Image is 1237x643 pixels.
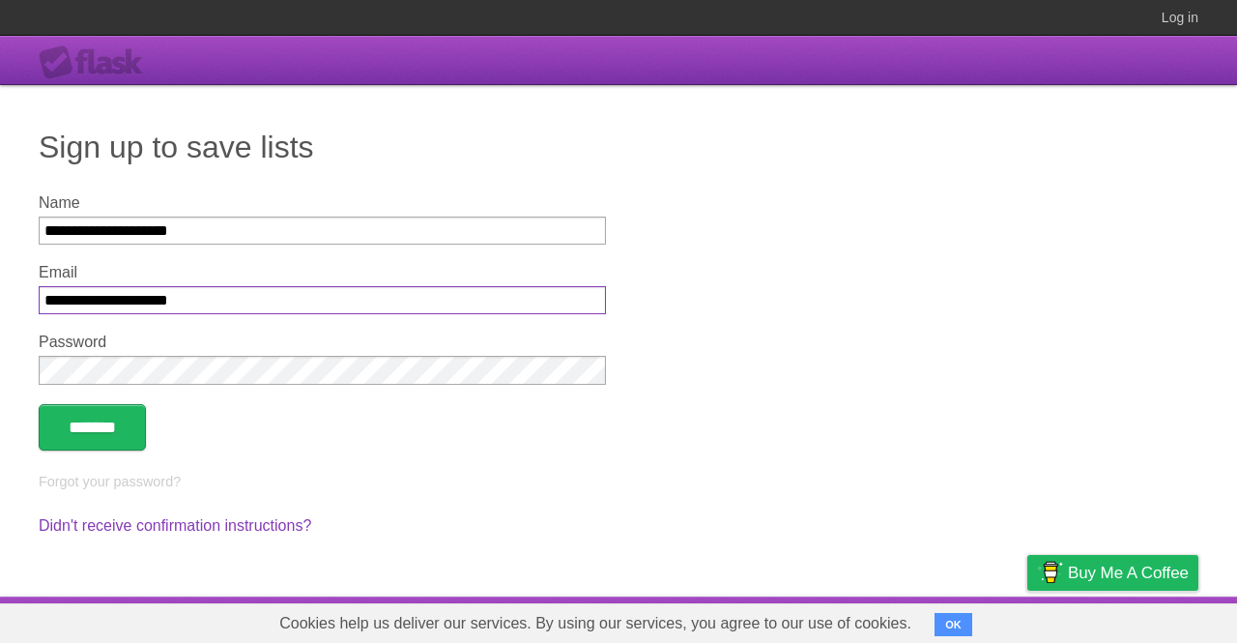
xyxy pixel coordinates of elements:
[834,601,912,638] a: Developers
[39,45,155,80] div: Flask
[1068,556,1189,590] span: Buy me a coffee
[39,334,606,351] label: Password
[39,264,606,281] label: Email
[260,604,931,643] span: Cookies help us deliver our services. By using our services, you agree to our use of cookies.
[1037,556,1063,589] img: Buy me a coffee
[935,613,972,636] button: OK
[39,474,181,489] a: Forgot your password?
[936,601,979,638] a: Terms
[1077,601,1198,638] a: Suggest a feature
[39,194,606,212] label: Name
[39,517,311,534] a: Didn't receive confirmation instructions?
[1002,601,1052,638] a: Privacy
[39,124,1198,170] h1: Sign up to save lists
[1027,555,1198,591] a: Buy me a coffee
[770,601,811,638] a: About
